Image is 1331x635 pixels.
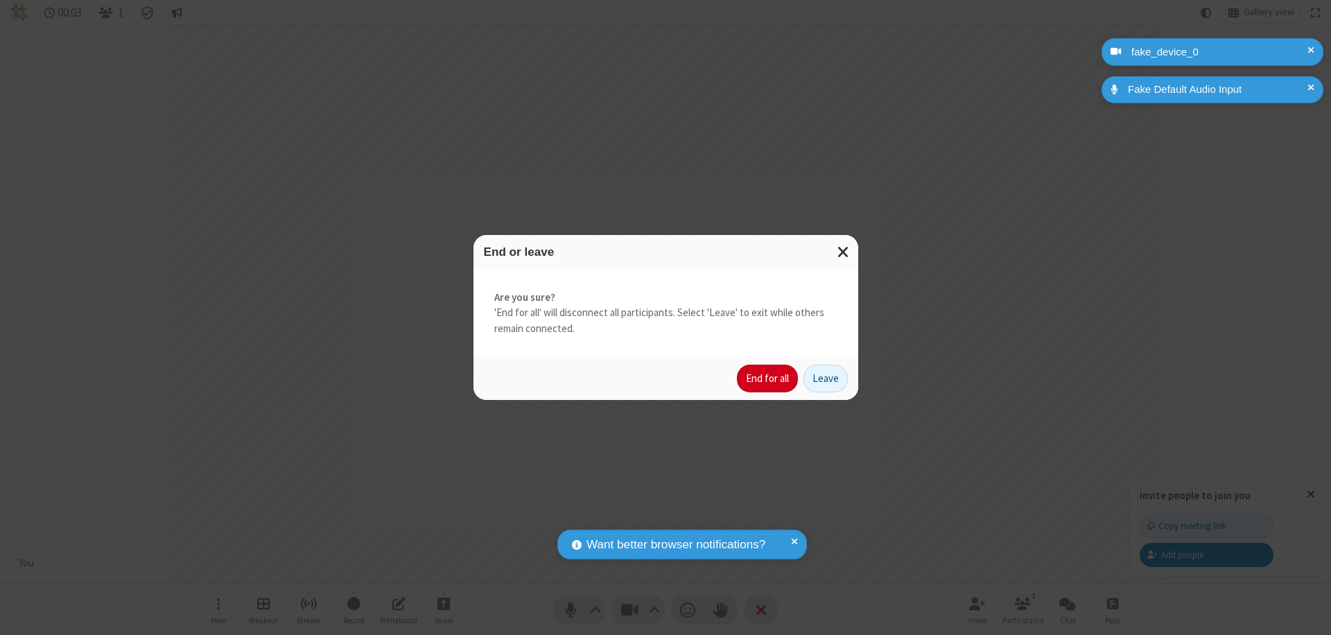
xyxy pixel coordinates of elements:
[737,365,798,392] button: End for all
[1123,82,1313,98] div: Fake Default Audio Input
[484,245,848,259] h3: End or leave
[803,365,848,392] button: Leave
[829,235,858,269] button: Close modal
[1126,44,1313,60] div: fake_device_0
[473,269,858,358] div: 'End for all' will disconnect all participants. Select 'Leave' to exit while others remain connec...
[586,536,765,554] span: Want better browser notifications?
[494,290,837,306] strong: Are you sure?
